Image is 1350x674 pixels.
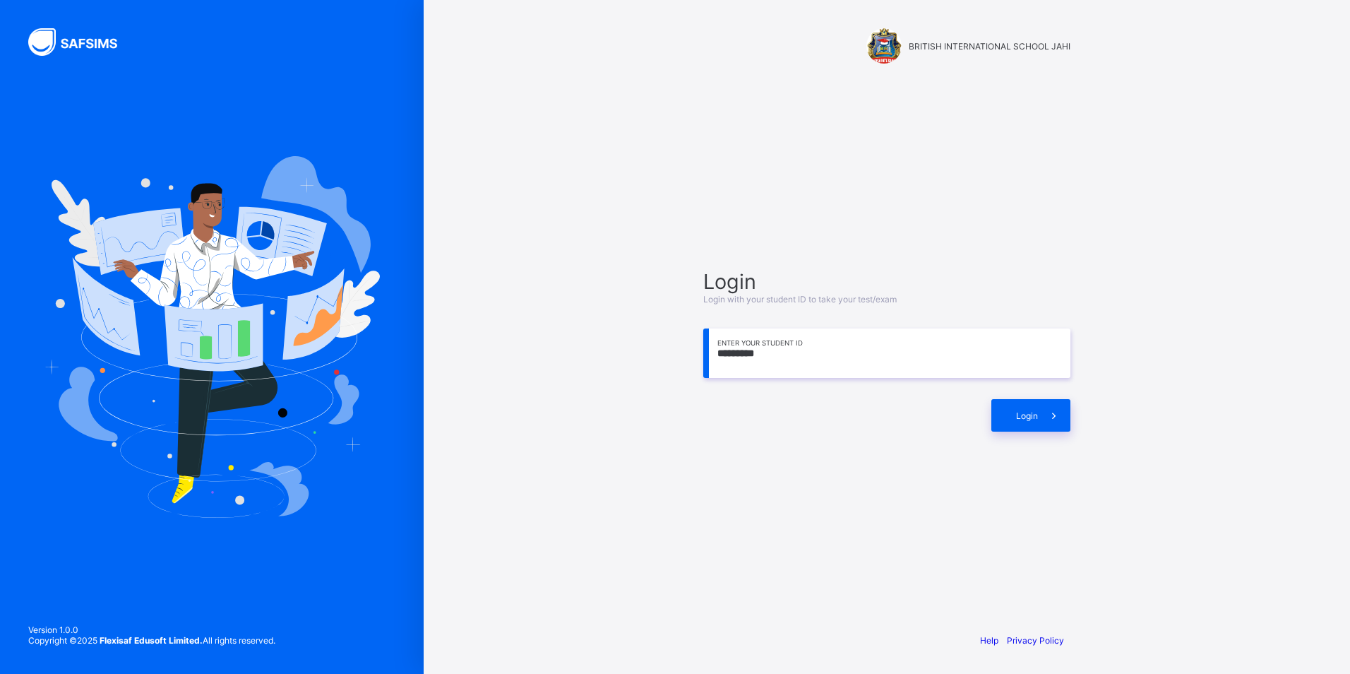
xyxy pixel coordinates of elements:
[28,625,275,635] span: Version 1.0.0
[703,269,1070,294] span: Login
[44,156,380,518] img: Hero Image
[1016,410,1038,421] span: Login
[100,635,203,646] strong: Flexisaf Edusoft Limited.
[703,294,897,305] span: Login with your student ID to take your test/exam
[1007,635,1064,646] a: Privacy Policy
[28,28,134,56] img: SAFSIMS Logo
[28,635,275,646] span: Copyright © 2025 All rights reserved.
[980,635,998,646] a: Help
[909,41,1070,52] span: BRITISH INTERNATIONAL SCHOOL JAHI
